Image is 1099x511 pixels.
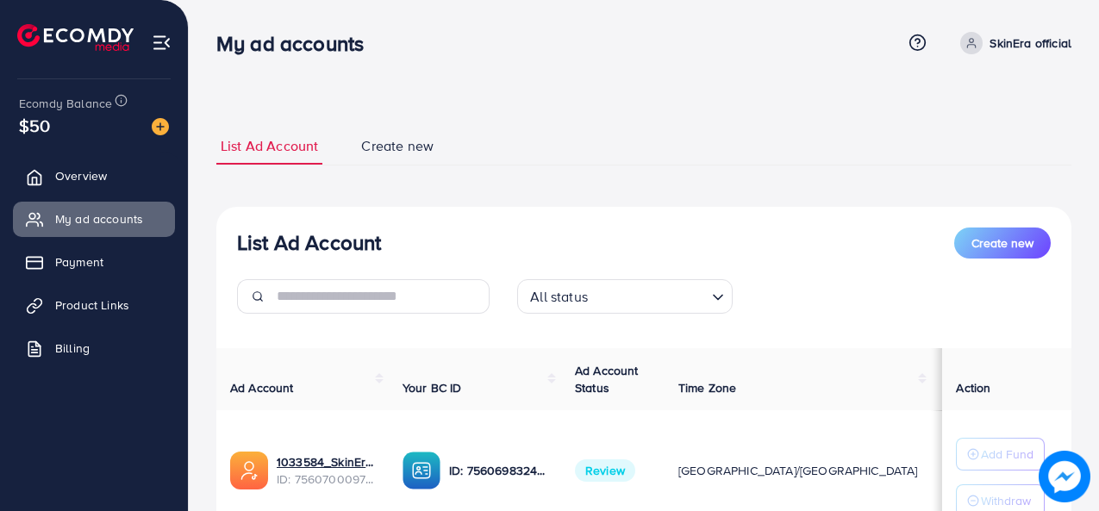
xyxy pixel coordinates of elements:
span: Create new [971,234,1033,252]
span: Review [575,459,635,482]
span: $50 [19,113,50,138]
span: [GEOGRAPHIC_DATA]/[GEOGRAPHIC_DATA] [678,462,918,479]
a: 1033584_SkinEra Life Science_1760362917974 [277,453,375,470]
span: Payment [55,253,103,271]
img: logo [17,24,134,51]
img: ic-ba-acc.ded83a64.svg [403,452,440,489]
img: menu [152,33,172,53]
p: Withdraw [981,490,1031,511]
span: My ad accounts [55,210,143,227]
a: SkinEra official [953,32,1071,54]
a: Overview [13,159,175,193]
div: <span class='underline'>1033584_SkinEra Life Science_1760362917974</span></br>7560700097351008263 [277,453,375,489]
span: All status [527,284,591,309]
span: Product Links [55,296,129,314]
img: image [1039,451,1090,502]
p: SkinEra official [990,33,1071,53]
span: Action [956,379,990,396]
span: ID: 7560700097351008263 [277,470,375,488]
span: Create new [361,136,434,156]
a: Billing [13,331,175,365]
span: Ecomdy Balance [19,95,112,112]
div: Search for option [517,279,733,314]
img: ic-ads-acc.e4c84228.svg [230,452,268,489]
span: Your BC ID [403,379,462,396]
span: Billing [55,340,90,357]
span: List Ad Account [221,136,318,156]
a: Product Links [13,288,175,322]
p: ID: 7560698324509081617 [449,460,547,481]
span: Overview [55,167,107,184]
a: My ad accounts [13,202,175,236]
span: Time Zone [678,379,736,396]
span: Ad Account Status [575,362,639,396]
img: image [152,118,169,135]
p: Add Fund [981,444,1033,464]
span: Ad Account [230,379,294,396]
button: Create new [954,227,1051,259]
h3: My ad accounts [216,31,378,56]
h3: List Ad Account [237,230,381,255]
a: Payment [13,245,175,279]
input: Search for option [593,281,705,309]
button: Add Fund [956,438,1045,470]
